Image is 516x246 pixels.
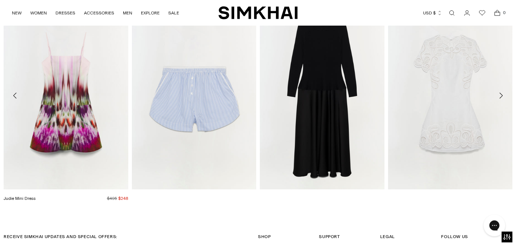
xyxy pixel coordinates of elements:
a: Open cart modal [490,6,504,20]
a: Go to the account page [460,6,474,20]
a: MEN [123,5,132,21]
iframe: Gorgias live chat messenger [480,212,509,239]
button: Move to previous carousel slide [7,88,23,104]
a: DRESSES [55,5,75,21]
button: Move to next carousel slide [493,88,509,104]
img: Judie Mini Dress [4,2,128,189]
a: Judie Mini Dress [4,196,36,201]
span: Support [319,234,340,239]
a: EXPLORE [141,5,160,21]
img: Frances Dress [260,2,384,189]
span: Shop [258,234,271,239]
span: $248 [118,196,128,201]
s: $495 [107,196,117,201]
span: Legal [380,234,395,239]
a: SIMKHAI [218,6,298,20]
span: 0 [501,9,507,16]
a: Wishlist [475,6,489,20]
button: USD $ [423,5,442,21]
a: SALE [168,5,179,21]
img: Sarah Cotton Short [132,2,257,189]
a: Open search modal [445,6,459,20]
span: Follow Us [441,234,468,239]
a: ACCESSORIES [84,5,114,21]
a: NEW [12,5,22,21]
a: WOMEN [30,5,47,21]
span: RECEIVE SIMKHAI UPDATES AND SPECIAL OFFERS: [4,234,117,239]
img: Morrigan Linen Mini Dress [388,2,513,189]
